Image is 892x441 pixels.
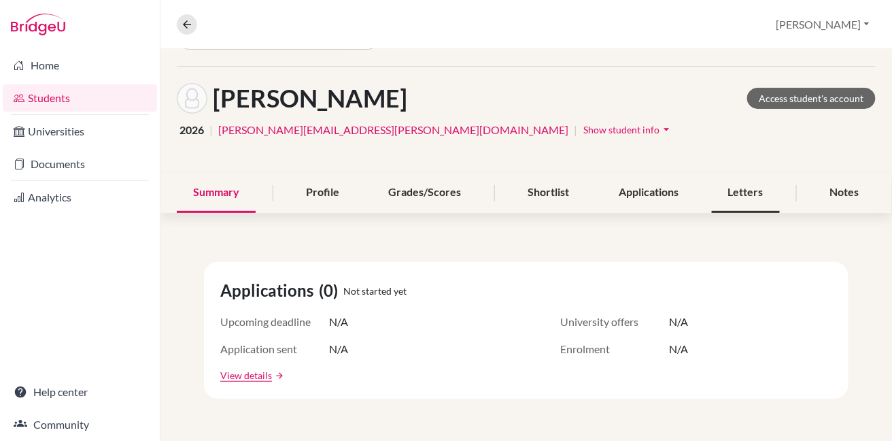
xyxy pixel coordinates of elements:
a: Access student's account [747,88,876,109]
i: arrow_drop_down [659,122,673,136]
span: Application sent [220,341,329,357]
span: Enrolment [560,341,669,357]
span: | [574,122,577,138]
img: Ella Ravindranathan's avatar [177,83,207,114]
div: Summary [177,173,256,213]
a: [PERSON_NAME][EMAIL_ADDRESS][PERSON_NAME][DOMAIN_NAME] [218,122,568,138]
img: Bridge-U [11,14,65,35]
a: arrow_forward [272,371,284,380]
div: Profile [290,173,356,213]
a: Home [3,52,157,79]
a: Documents [3,150,157,178]
span: Not started yet [343,284,407,298]
span: N/A [669,341,688,357]
span: N/A [329,341,348,357]
span: 2026 [179,122,204,138]
h1: [PERSON_NAME] [213,84,407,113]
a: View details [220,368,272,382]
span: Upcoming deadline [220,314,329,330]
div: Notes [814,173,876,213]
span: N/A [329,314,348,330]
a: Universities [3,118,157,145]
div: Grades/Scores [373,173,478,213]
span: Show student info [583,124,659,135]
div: Letters [712,173,780,213]
span: University offers [560,314,669,330]
span: N/A [669,314,688,330]
span: | [209,122,213,138]
div: Applications [602,173,695,213]
button: [PERSON_NAME] [770,12,876,37]
a: Help center [3,378,157,406]
a: Community [3,411,157,438]
a: Students [3,84,157,112]
div: Shortlist [512,173,586,213]
span: Applications [220,278,319,303]
button: Show student infoarrow_drop_down [583,119,674,140]
span: (0) [319,278,343,303]
a: Analytics [3,184,157,211]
